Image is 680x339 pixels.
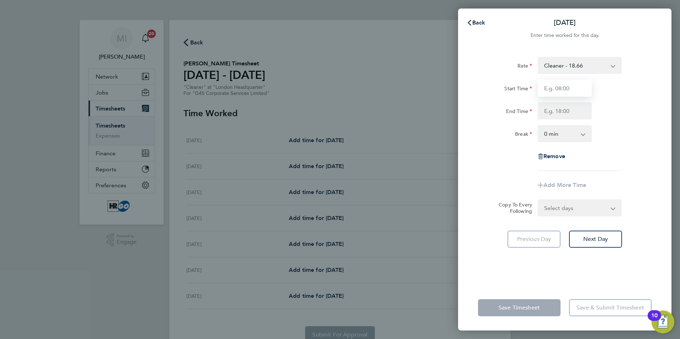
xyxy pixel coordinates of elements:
span: Back [472,19,485,26]
label: Rate [517,63,532,71]
button: Next Day [569,231,622,248]
label: Start Time [504,85,532,94]
p: [DATE] [554,18,576,28]
input: E.g. 08:00 [538,80,592,97]
button: Open Resource Center, 10 new notifications [652,311,674,333]
span: Remove [543,153,565,160]
label: Copy To Every Following [493,201,532,214]
label: Break [515,131,532,139]
label: End Time [506,108,532,117]
button: Back [459,16,493,30]
span: Next Day [583,236,608,243]
div: 10 [651,316,658,325]
input: E.g. 18:00 [538,102,592,119]
div: Enter time worked for this day. [458,31,671,40]
button: Remove [538,154,565,159]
